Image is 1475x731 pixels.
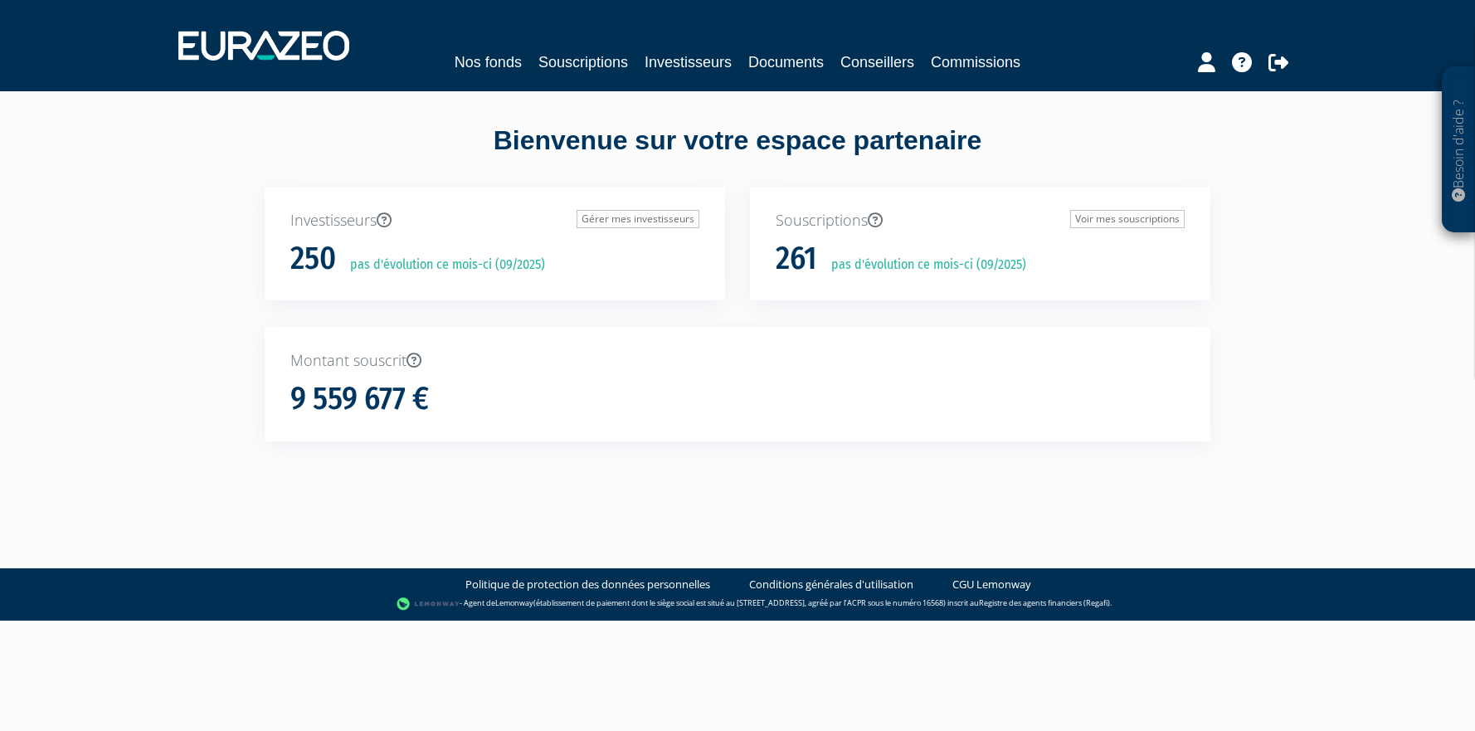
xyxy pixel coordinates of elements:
p: Investisseurs [290,210,699,231]
a: Nos fonds [455,51,522,74]
p: Besoin d'aide ? [1449,76,1468,225]
a: Voir mes souscriptions [1070,210,1185,228]
img: logo-lemonway.png [397,596,460,612]
a: Commissions [931,51,1020,74]
a: Gérer mes investisseurs [577,210,699,228]
a: Documents [748,51,824,74]
h1: 9 559 677 € [290,382,429,417]
p: pas d'évolution ce mois-ci (09/2025) [338,256,545,275]
h1: 261 [776,241,817,276]
a: Politique de protection des données personnelles [465,577,710,592]
p: Souscriptions [776,210,1185,231]
img: 1732889491-logotype_eurazeo_blanc_rvb.png [178,31,349,61]
div: - Agent de (établissement de paiement dont le siège social est situé au [STREET_ADDRESS], agréé p... [17,596,1458,612]
a: CGU Lemonway [952,577,1031,592]
a: Souscriptions [538,51,628,74]
a: Conditions générales d'utilisation [749,577,913,592]
div: Bienvenue sur votre espace partenaire [252,122,1223,187]
a: Investisseurs [645,51,732,74]
p: Montant souscrit [290,350,1185,372]
a: Registre des agents financiers (Regafi) [979,597,1110,608]
a: Lemonway [495,597,533,608]
h1: 250 [290,241,336,276]
p: pas d'évolution ce mois-ci (09/2025) [820,256,1026,275]
a: Conseillers [840,51,914,74]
